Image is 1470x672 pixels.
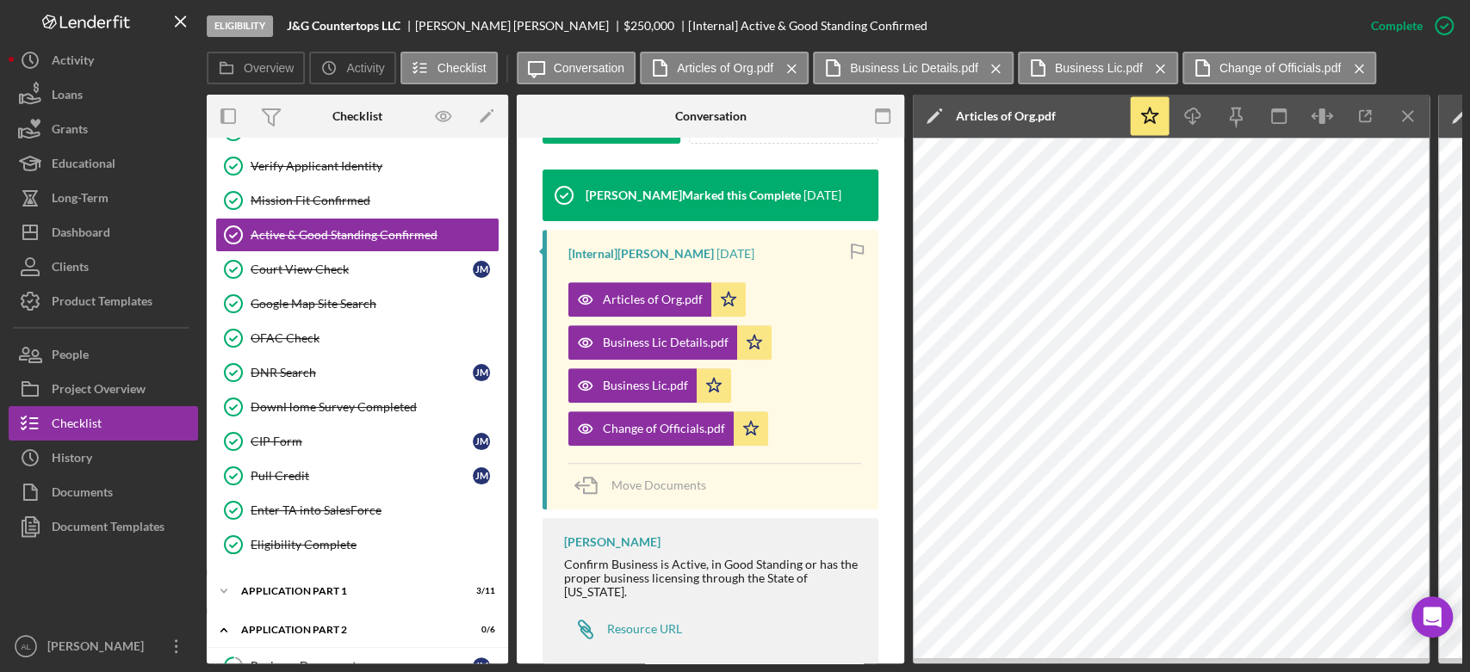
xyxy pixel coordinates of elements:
[215,149,499,183] a: Verify Applicant Identity
[52,215,110,254] div: Dashboard
[813,52,1014,84] button: Business Lic Details.pdf
[215,424,499,459] a: CIP FormJM
[1411,596,1453,638] div: Open Intercom Messenger
[251,228,499,242] div: Active & Good Standing Confirmed
[309,52,395,84] button: Activity
[9,181,198,215] button: Long-Term
[215,527,499,562] a: Eligibility Complete
[52,441,92,479] div: History
[241,625,452,635] div: Application Part 2
[52,509,164,548] div: Document Templates
[568,411,768,446] button: Change of Officials.pdf
[215,459,499,493] a: Pull CreditJM
[400,52,498,84] button: Checklist
[640,52,809,84] button: Articles of Org.pdf
[52,250,89,288] div: Clients
[9,337,198,372] button: People
[251,469,473,483] div: Pull Credit
[215,287,499,321] a: Google Map Site Search
[1055,61,1143,75] label: Business Lic.pdf
[611,478,706,492] span: Move Documents
[517,52,636,84] button: Conversation
[564,558,861,599] div: Confirm Business is Active, in Good Standing or has the proper business licensing through the Sta...
[9,372,198,406] a: Project Overview
[607,622,682,636] div: Resource URL
[215,321,499,355] a: OFAC Check
[1219,61,1341,75] label: Change of Officials.pdf
[9,250,198,284] button: Clients
[803,188,841,202] time: 2025-08-26 17:17
[9,629,198,663] button: AL[PERSON_NAME]
[207,52,305,84] button: Overview
[52,475,113,514] div: Documents
[9,77,198,112] button: Loans
[52,284,152,323] div: Product Templates
[251,194,499,207] div: Mission Fit Confirmed
[21,642,31,651] text: AL
[9,146,198,181] button: Educational
[568,247,714,261] div: [Internal] [PERSON_NAME]
[9,509,198,544] button: Document Templates
[1018,52,1178,84] button: Business Lic.pdf
[9,112,198,146] button: Grants
[473,467,490,484] div: J M
[956,109,1056,123] div: Articles of Org.pdf
[568,368,731,403] button: Business Lic.pdf
[251,159,499,173] div: Verify Applicant Identity
[437,61,487,75] label: Checklist
[332,109,382,123] div: Checklist
[52,112,88,151] div: Grants
[9,441,198,475] button: History
[9,406,198,441] button: Checklist
[9,43,198,77] button: Activity
[52,43,94,82] div: Activity
[251,262,473,276] div: Court View Check
[603,293,703,306] div: Articles of Org.pdf
[251,538,499,552] div: Eligibility Complete
[346,61,384,75] label: Activity
[564,535,661,549] div: [PERSON_NAME]
[215,355,499,390] a: DNR SearchJM
[215,493,499,527] a: Enter TA into SalesForce
[215,390,499,424] a: DownHome Survey Completed
[568,282,746,317] button: Articles of Org.pdf
[554,61,625,75] label: Conversation
[43,629,155,668] div: [PERSON_NAME]
[1371,9,1423,43] div: Complete
[207,15,273,37] div: Eligibility
[564,612,682,646] a: Resource URL
[9,215,198,250] button: Dashboard
[52,181,109,219] div: Long-Term
[251,366,473,379] div: DNR Search
[287,19,400,33] b: J&G Countertops LLC
[251,331,499,345] div: OFAC Check
[251,435,473,448] div: CIP Form
[464,625,495,635] div: 0 / 6
[568,464,723,507] button: Move Documents
[623,18,674,33] span: $250,000
[603,336,729,349] div: Business Lic Details.pdf
[215,252,499,287] a: Court View CheckJM
[251,297,499,311] div: Google Map Site Search
[241,586,452,596] div: Application Part 1
[9,475,198,509] button: Documents
[716,247,754,261] time: 2025-08-26 17:17
[1182,52,1376,84] button: Change of Officials.pdf
[9,284,198,318] a: Product Templates
[1354,9,1461,43] button: Complete
[215,183,499,218] a: Mission Fit Confirmed
[52,146,115,185] div: Educational
[52,77,83,116] div: Loans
